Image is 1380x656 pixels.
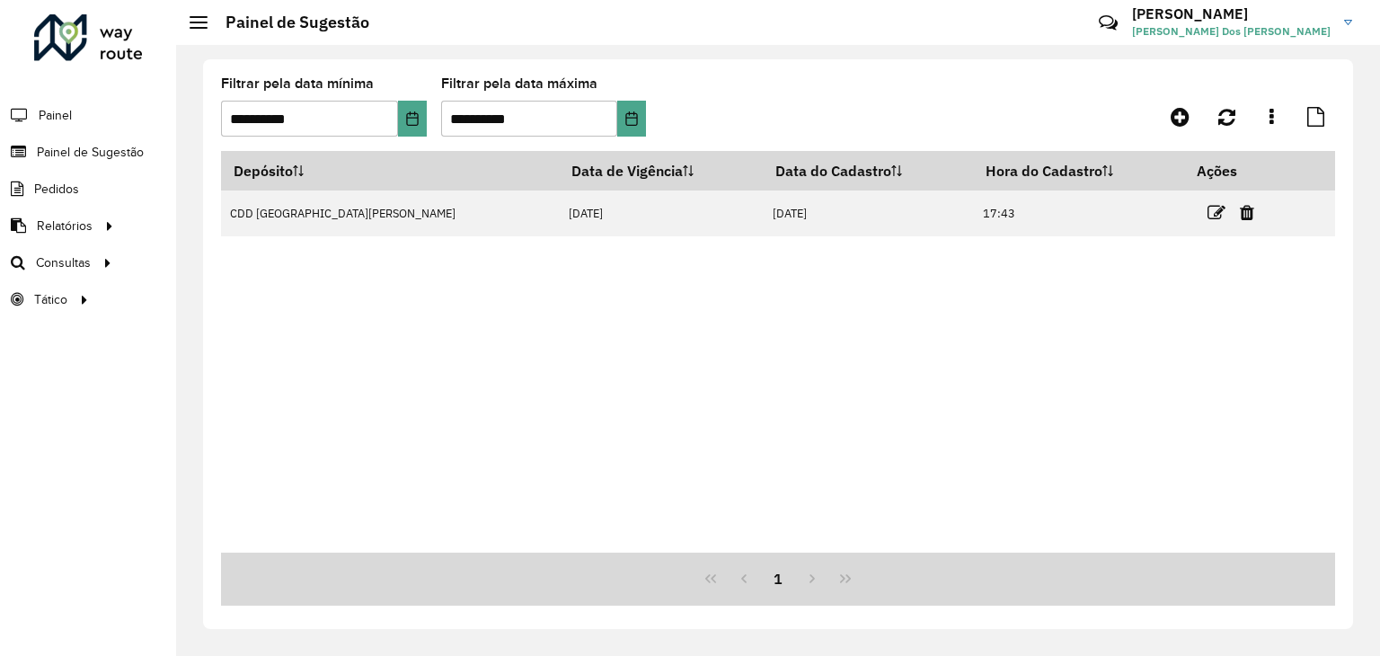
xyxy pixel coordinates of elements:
th: Ações [1184,152,1292,190]
span: Painel [39,106,72,125]
button: Choose Date [398,101,427,137]
span: Relatórios [37,217,93,235]
td: [DATE] [764,191,974,236]
a: Excluir [1240,200,1254,225]
th: Data do Cadastro [764,152,974,191]
a: Editar [1207,200,1225,225]
a: Contato Rápido [1089,4,1128,42]
th: Data de Vigência [560,152,764,191]
td: CDD [GEOGRAPHIC_DATA][PERSON_NAME] [221,191,560,236]
h3: [PERSON_NAME] [1132,5,1331,22]
span: [PERSON_NAME] Dos [PERSON_NAME] [1132,23,1331,40]
th: Depósito [221,152,560,191]
td: 17:43 [973,191,1184,236]
span: Painel de Sugestão [37,143,144,162]
h2: Painel de Sugestão [208,13,369,32]
button: 1 [761,562,795,596]
td: [DATE] [560,191,764,236]
span: Tático [34,290,67,309]
button: Choose Date [617,101,646,137]
label: Filtrar pela data máxima [441,73,597,94]
th: Hora do Cadastro [973,152,1184,191]
span: Consultas [36,253,91,272]
span: Pedidos [34,180,79,199]
label: Filtrar pela data mínima [221,73,374,94]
